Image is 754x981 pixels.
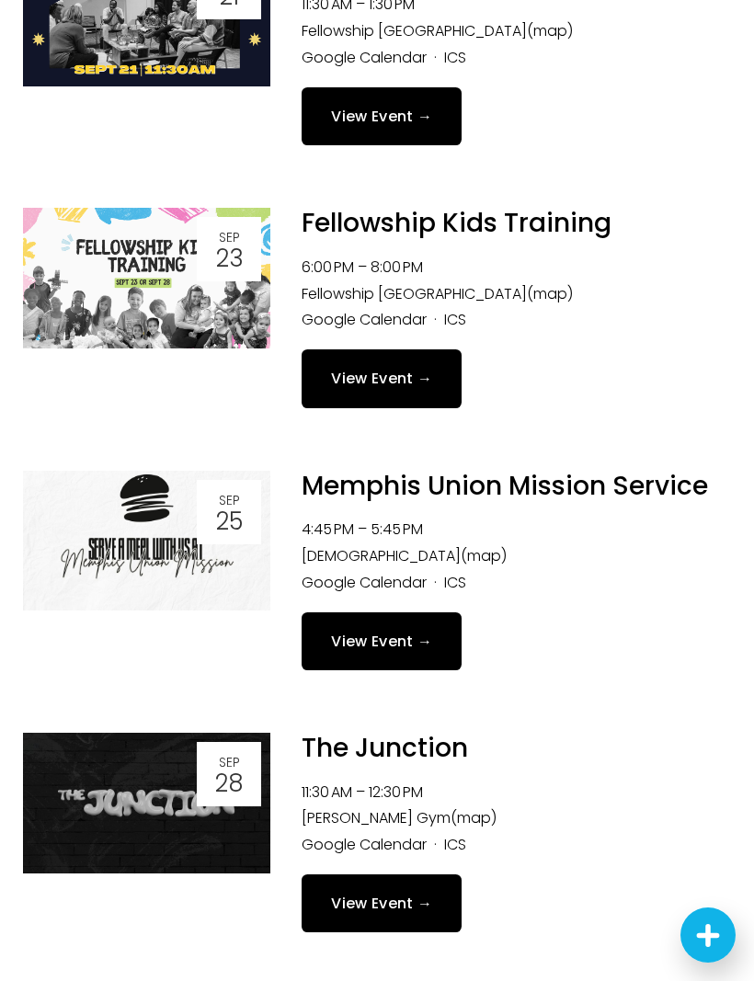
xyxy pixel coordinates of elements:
a: Google Calendar [302,572,427,593]
li: [PERSON_NAME] Gym [302,805,731,832]
a: ICS [444,47,466,68]
time: 5:45 PM [371,519,423,540]
img: Memphis Union Mission Service [23,471,271,611]
div: Sep [202,231,256,244]
li: Fellowship [GEOGRAPHIC_DATA] [302,281,731,308]
a: View Event → [302,87,462,145]
a: Fellowship Kids Training [302,205,611,241]
img: The Junction [23,733,271,873]
a: View Event → [302,349,462,407]
div: Sep [202,494,256,507]
li: [DEMOGRAPHIC_DATA] [302,543,731,570]
time: 12:30 PM [369,781,423,803]
a: The Junction [302,730,468,766]
time: 8:00 PM [371,257,423,278]
div: 23 [202,246,256,270]
div: 25 [202,509,256,533]
a: ICS [444,309,466,330]
a: Google Calendar [302,309,427,330]
time: 11:30 AM [302,781,352,803]
a: Google Calendar [302,47,427,68]
a: (map) [451,807,497,828]
time: 6:00 PM [302,257,354,278]
a: View Event → [302,612,462,670]
div: 28 [202,771,256,795]
img: Fellowship Kids Training [23,208,271,348]
div: Sep [202,756,256,769]
time: 4:45 PM [302,519,354,540]
a: (map) [527,283,573,304]
a: View Event → [302,874,462,932]
a: ICS [444,572,466,593]
a: Memphis Union Mission Service [302,468,708,504]
a: (map) [461,545,507,566]
a: ICS [444,834,466,855]
li: Fellowship [GEOGRAPHIC_DATA] [302,18,731,45]
a: (map) [527,20,573,41]
a: Google Calendar [302,834,427,855]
